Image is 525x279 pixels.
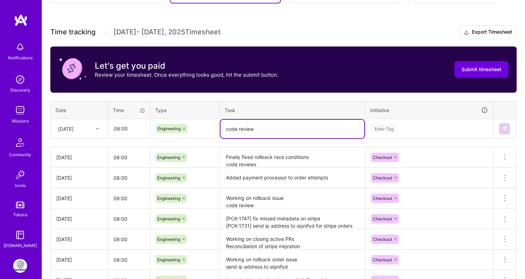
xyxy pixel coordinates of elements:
[113,107,145,114] div: Time
[108,251,150,269] input: HH:MM
[108,230,150,248] input: HH:MM
[157,237,180,242] span: Engineering
[373,155,392,160] span: Checkout
[371,123,397,134] div: Enter Tag
[114,28,220,36] span: [DATE] - [DATE] , 2025 Timesheet
[9,151,31,158] div: Community
[370,106,488,114] div: Initiative
[13,211,27,218] div: Tokens
[10,86,30,94] div: Discovery
[108,169,150,187] input: HH:MM
[157,155,180,160] span: Engineering
[56,174,102,181] div: [DATE]
[59,55,86,83] img: coin
[12,134,28,151] img: Community
[56,154,102,161] div: [DATE]
[3,242,37,249] div: [DOMAIN_NAME]
[220,148,364,167] textarea: Finally fixed rollback race conditions code reviews Triage stripe/[DOMAIN_NAME] subscriptions tha...
[220,168,364,187] textarea: Added payment processor to order attempts
[108,148,150,167] input: HH:MM
[58,125,74,132] div: [DATE]
[373,237,392,242] span: Checkout
[158,126,181,131] span: Engineering
[373,216,392,221] span: Checkout
[108,210,150,228] input: HH:MM
[51,101,108,119] th: Date
[56,195,102,202] div: [DATE]
[157,175,180,180] span: Engineering
[502,126,507,132] img: Submit
[56,215,102,222] div: [DATE]
[11,259,29,273] a: PepsiCo: SodaStream Intl. 2024 AOP
[13,259,27,273] img: PepsiCo: SodaStream Intl. 2024 AOP
[56,236,102,243] div: [DATE]
[220,189,364,208] textarea: Working on rollback issue code review calls
[461,66,501,73] span: Submit timesheet
[8,54,33,61] div: Notifications
[157,257,180,262] span: Engineering
[220,101,365,119] th: Task
[157,216,180,221] span: Engineering
[373,175,392,180] span: Checkout
[108,119,150,138] input: HH:MM
[150,101,220,119] th: Type
[56,256,102,263] div: [DATE]
[464,29,469,36] i: icon Download
[157,196,180,201] span: Engineering
[220,250,364,269] textarea: Working on rollback order issue send ip address to signifyd code review
[220,120,364,138] textarea: code review
[373,196,392,201] span: Checkout
[13,40,27,54] img: bell
[373,257,392,262] span: Checkout
[459,25,517,39] button: Export Timesheet
[15,182,26,189] div: Invite
[50,28,95,36] span: Time tracking
[13,228,27,242] img: guide book
[220,209,364,228] textarea: [PCK-1747] fix missed metadata on stripe [PCK-1731] send ip address to signifyd for stripe orders
[95,71,278,78] p: Review your timesheet. Once everything looks good, hit the submit button.
[12,117,29,125] div: Missions
[455,61,508,78] button: Submit timesheet
[95,61,278,71] h3: Let's get you paid
[108,189,150,208] input: HH:MM
[13,168,27,182] img: Invite
[96,127,99,130] i: icon Chevron
[13,73,27,86] img: discovery
[13,103,27,117] img: teamwork
[220,230,364,249] textarea: Working on closing active PRs Reconciliation of stripe migration
[14,14,28,26] img: logo
[16,202,24,208] img: tokens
